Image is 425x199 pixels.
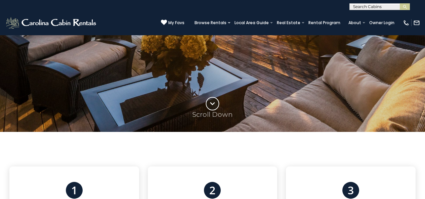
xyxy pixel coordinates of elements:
a: Real Estate [273,18,304,28]
a: Owner Login [366,18,398,28]
img: phone-regular-white.png [403,19,410,26]
span: My Favs [168,20,184,26]
img: White-1-2.png [5,16,98,30]
h3: 3 [348,184,354,196]
a: Browse Rentals [191,18,230,28]
p: Scroll Down [192,110,233,118]
a: About [345,18,365,28]
h3: 1 [71,184,77,196]
h3: 2 [209,184,215,196]
img: mail-regular-white.png [413,19,420,26]
a: Rental Program [305,18,344,28]
a: Local Area Guide [231,18,272,28]
a: My Favs [161,19,184,26]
